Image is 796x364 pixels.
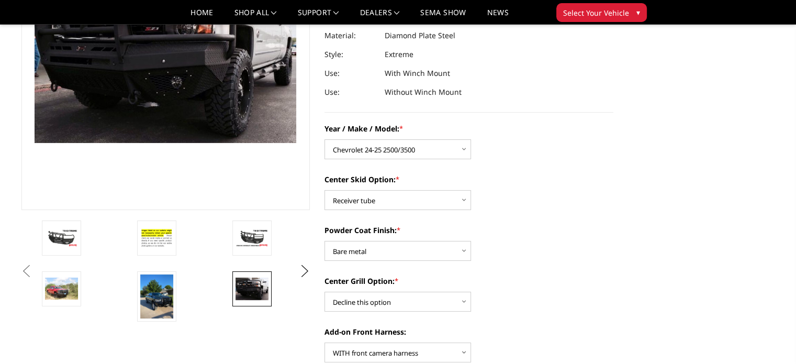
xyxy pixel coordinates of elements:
img: T2 Series - Extreme Front Bumper (receiver or winch) [45,278,78,300]
label: Year / Make / Model: [324,123,613,134]
img: T2 Series - Extreme Front Bumper (receiver or winch) [45,229,78,247]
img: T2 Series - Extreme Front Bumper (receiver or winch) [236,278,268,300]
dd: Diamond Plate Steel [385,26,455,45]
a: Home [190,9,213,24]
span: ▾ [636,7,640,18]
label: Powder Coat Finish: [324,225,613,236]
a: Dealers [360,9,400,24]
label: Center Grill Option: [324,275,613,286]
img: T2 Series - Extreme Front Bumper (receiver or winch) [140,274,173,319]
a: Support [298,9,339,24]
dt: Use: [324,83,377,102]
a: shop all [234,9,277,24]
dt: Material: [324,26,377,45]
dt: Use: [324,64,377,83]
img: T2 Series - Extreme Front Bumper (receiver or winch) [140,227,173,249]
label: Add-on Front Harness: [324,326,613,337]
dd: Without Winch Mount [385,83,462,102]
img: T2 Series - Extreme Front Bumper (receiver or winch) [236,229,268,247]
button: Next [297,263,312,279]
button: Previous [19,263,35,279]
a: SEMA Show [420,9,466,24]
dd: With Winch Mount [385,64,450,83]
label: Center Skid Option: [324,174,613,185]
dd: Extreme [385,45,413,64]
a: News [487,9,508,24]
button: Select Your Vehicle [556,3,647,22]
dt: Style: [324,45,377,64]
span: Select Your Vehicle [563,7,629,18]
